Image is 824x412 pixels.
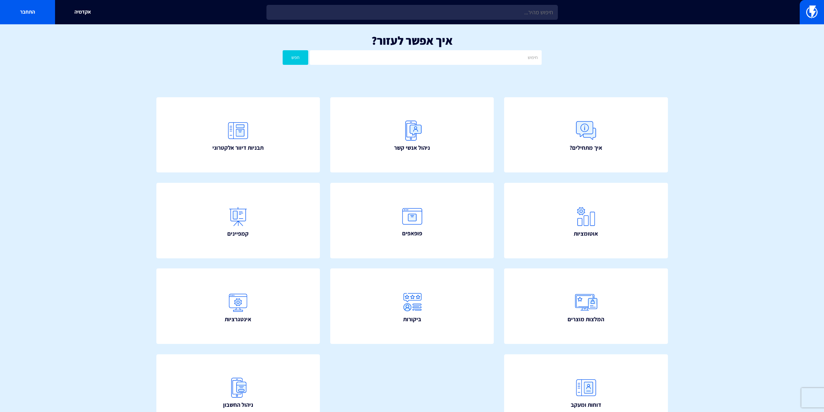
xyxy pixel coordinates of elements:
span: אוטומציות [574,230,598,238]
span: פופאפים [402,229,422,238]
span: תבניות דיוור אלקטרוני [212,144,264,152]
input: חיפוש [310,50,541,65]
span: ניהול אנשי קשר [394,144,430,152]
a: פופאפים [330,183,494,258]
span: ביקורות [403,315,421,324]
a: המלצות מוצרים [504,268,668,344]
a: ביקורות [330,268,494,344]
span: קמפיינים [227,230,249,238]
span: אינטגרציות [225,315,251,324]
input: חיפוש מהיר... [266,5,558,20]
button: חפש [283,50,309,65]
a: תבניות דיוור אלקטרוני [156,97,320,173]
a: ניהול אנשי קשר [330,97,494,173]
span: איך מתחילים? [570,144,602,152]
span: המלצות מוצרים [568,315,604,324]
a: אינטגרציות [156,268,320,344]
a: קמפיינים [156,183,320,258]
span: ניהול החשבון [223,401,253,409]
h1: איך אפשר לעזור? [10,34,814,47]
a: איך מתחילים? [504,97,668,173]
span: דוחות ומעקב [571,401,601,409]
a: אוטומציות [504,183,668,258]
